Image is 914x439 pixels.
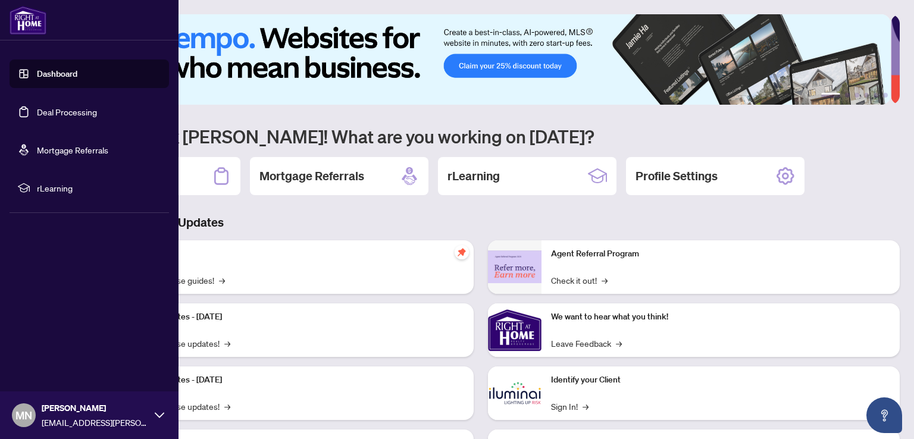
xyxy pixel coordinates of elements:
[125,247,464,261] p: Self-Help
[551,400,589,413] a: Sign In!→
[551,337,622,350] a: Leave Feedback→
[551,274,608,287] a: Check it out!→
[821,93,840,98] button: 1
[219,274,225,287] span: →
[845,93,850,98] button: 2
[551,247,890,261] p: Agent Referral Program
[15,407,32,424] span: MN
[551,311,890,324] p: We want to hear what you think!
[864,93,869,98] button: 4
[37,181,161,195] span: rLearning
[854,93,859,98] button: 3
[224,400,230,413] span: →
[866,397,902,433] button: Open asap
[583,400,589,413] span: →
[62,14,891,105] img: Slide 0
[62,125,900,148] h1: Welcome back [PERSON_NAME]! What are you working on [DATE]?
[602,274,608,287] span: →
[488,250,541,283] img: Agent Referral Program
[10,6,46,35] img: logo
[636,168,718,184] h2: Profile Settings
[224,337,230,350] span: →
[62,214,900,231] h3: Brokerage & Industry Updates
[42,402,149,415] span: [PERSON_NAME]
[37,68,77,79] a: Dashboard
[488,366,541,420] img: Identify your Client
[551,374,890,387] p: Identify your Client
[259,168,364,184] h2: Mortgage Referrals
[883,93,888,98] button: 6
[874,93,878,98] button: 5
[447,168,500,184] h2: rLearning
[125,374,464,387] p: Platform Updates - [DATE]
[37,145,108,155] a: Mortgage Referrals
[455,245,469,259] span: pushpin
[488,303,541,357] img: We want to hear what you think!
[616,337,622,350] span: →
[125,311,464,324] p: Platform Updates - [DATE]
[37,106,97,117] a: Deal Processing
[42,416,149,429] span: [EMAIL_ADDRESS][PERSON_NAME][DOMAIN_NAME]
